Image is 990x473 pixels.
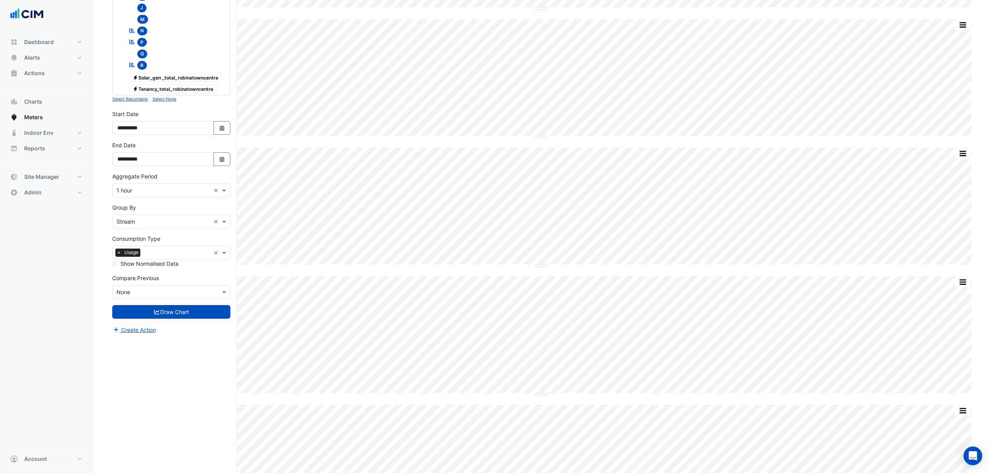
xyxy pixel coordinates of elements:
[219,156,226,162] fa-icon: Select Date
[24,54,40,62] span: Alerts
[6,185,87,200] button: Admin
[9,6,44,22] img: Company Logo
[115,249,122,256] span: ×
[120,259,179,268] label: Show Normalised Data
[112,95,148,102] button: Select Reportable
[24,145,45,152] span: Reports
[24,173,59,181] span: Site Manager
[24,113,43,121] span: Meters
[963,447,982,465] div: Open Intercom Messenger
[10,98,18,106] app-icon: Charts
[10,173,18,181] app-icon: Site Manager
[6,125,87,141] button: Indoor Env
[24,98,42,106] span: Charts
[10,129,18,137] app-icon: Indoor Env
[24,38,54,46] span: Dashboard
[6,169,87,185] button: Site Manager
[10,189,18,196] app-icon: Admin
[6,451,87,467] button: Account
[133,86,138,92] fa-icon: Electricity
[112,203,136,212] label: Group By
[955,148,971,158] button: More Options
[214,217,220,226] span: Clear
[24,189,42,196] span: Admin
[129,62,136,68] fa-icon: Reportable
[214,186,220,194] span: Clear
[129,73,222,82] span: Solar_gen _total_robinatowncentre
[152,97,176,102] small: Select None
[10,145,18,152] app-icon: Reports
[6,94,87,109] button: Charts
[112,305,230,319] button: Draw Chart
[122,249,140,256] span: Usage
[129,27,136,34] fa-icon: Reportable
[137,49,148,58] span: Q
[955,406,971,415] button: More Options
[6,141,87,156] button: Reports
[112,325,156,334] button: Create Action
[152,95,176,102] button: Select None
[6,109,87,125] button: Meters
[129,85,217,94] span: Tenancy_total_robinatowncentre
[112,97,148,102] small: Select Reportable
[6,65,87,81] button: Actions
[10,113,18,121] app-icon: Meters
[137,61,147,70] span: R
[137,38,147,47] span: P
[137,26,148,35] span: N
[10,54,18,62] app-icon: Alerts
[112,274,159,282] label: Compare Previous
[112,110,138,118] label: Start Date
[10,38,18,46] app-icon: Dashboard
[24,129,53,137] span: Indoor Env
[955,277,971,287] button: More Options
[129,39,136,45] fa-icon: Reportable
[112,141,136,149] label: End Date
[955,20,971,30] button: More Options
[133,74,138,80] fa-icon: Electricity
[219,125,226,131] fa-icon: Select Date
[10,69,18,77] app-icon: Actions
[24,69,45,77] span: Actions
[24,455,47,463] span: Account
[112,235,160,243] label: Consumption Type
[214,249,220,257] span: Clear
[6,50,87,65] button: Alerts
[137,4,147,12] span: J
[112,172,157,180] label: Aggregate Period
[6,34,87,50] button: Dashboard
[137,15,148,24] span: M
